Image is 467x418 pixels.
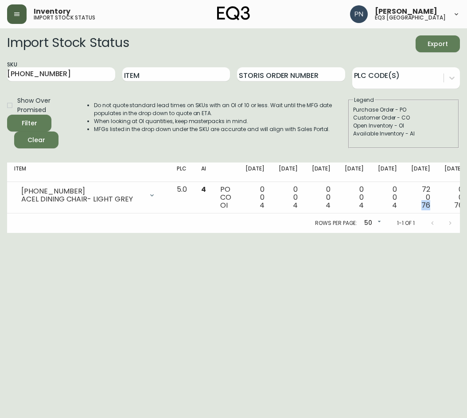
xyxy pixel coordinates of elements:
[305,163,338,182] th: [DATE]
[353,122,454,130] div: Open Inventory - OI
[378,186,397,209] div: 0 0
[260,200,265,210] span: 4
[421,200,430,210] span: 76
[326,200,331,210] span: 4
[454,200,463,210] span: 76
[315,219,357,227] p: Rows per page:
[21,135,51,146] span: Clear
[7,115,51,132] button: Filter
[34,15,95,20] h5: import stock status
[353,130,454,138] div: Available Inventory - AI
[21,195,143,203] div: ACEL DINING CHAIR- LIGHT GREY
[371,163,404,182] th: [DATE]
[353,114,454,122] div: Customer Order - CO
[444,186,463,209] div: 0 0
[94,125,347,133] li: MFGs listed in the drop down under the SKU are accurate and will align with Sales Portal.
[353,96,375,104] legend: Legend
[245,186,265,209] div: 0 0
[220,200,228,210] span: OI
[375,15,446,20] h5: eq3 [GEOGRAPHIC_DATA]
[217,6,250,20] img: logo
[94,101,347,117] li: Do not quote standard lead times on SKUs with an OI of 10 or less. Wait until the MFG date popula...
[375,8,437,15] span: [PERSON_NAME]
[359,200,364,210] span: 4
[397,219,415,227] p: 1-1 of 1
[220,186,231,209] div: PO CO
[14,186,163,205] div: [PHONE_NUMBER]ACEL DINING CHAIR- LIGHT GREY
[194,163,213,182] th: AI
[411,186,430,209] div: 72 0
[416,35,460,52] button: Export
[361,216,383,231] div: 50
[238,163,272,182] th: [DATE]
[17,96,69,115] span: Show Over Promised
[7,163,170,182] th: Item
[404,163,437,182] th: [DATE]
[392,200,397,210] span: 4
[34,8,70,15] span: Inventory
[345,186,364,209] div: 0 0
[353,106,454,114] div: Purchase Order - PO
[312,186,331,209] div: 0 0
[350,5,368,23] img: 496f1288aca128e282dab2021d4f4334
[21,187,143,195] div: [PHONE_NUMBER]
[201,184,206,194] span: 4
[14,132,58,148] button: Clear
[170,163,194,182] th: PLC
[272,163,305,182] th: [DATE]
[293,200,298,210] span: 4
[423,39,453,50] span: Export
[7,35,129,52] h2: Import Stock Status
[170,182,194,213] td: 5.0
[94,117,347,125] li: When looking at OI quantities, keep masterpacks in mind.
[22,118,37,129] div: Filter
[338,163,371,182] th: [DATE]
[279,186,298,209] div: 0 0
